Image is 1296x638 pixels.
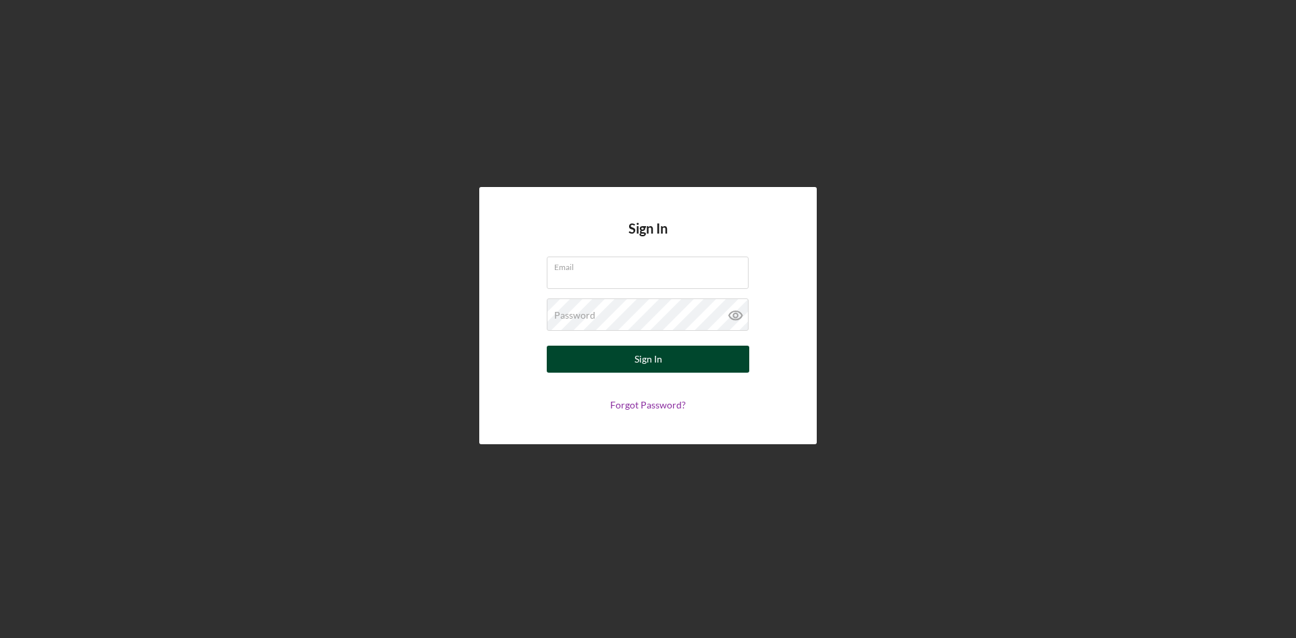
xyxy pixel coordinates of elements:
[610,399,686,410] a: Forgot Password?
[628,221,668,257] h4: Sign In
[634,346,662,373] div: Sign In
[547,346,749,373] button: Sign In
[554,310,595,321] label: Password
[554,257,749,272] label: Email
